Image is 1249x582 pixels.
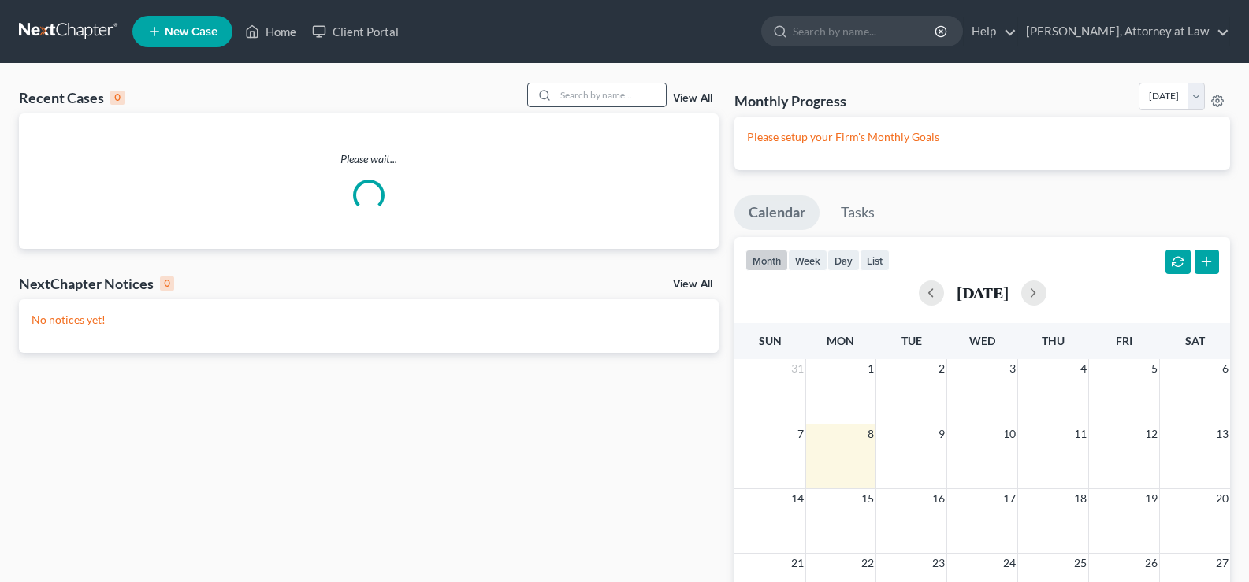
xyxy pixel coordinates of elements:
[1002,554,1017,573] span: 24
[866,359,875,378] span: 1
[964,17,1017,46] a: Help
[1079,359,1088,378] span: 4
[1008,359,1017,378] span: 3
[1143,554,1159,573] span: 26
[745,250,788,271] button: month
[931,489,946,508] span: 16
[734,91,846,110] h3: Monthly Progress
[957,284,1009,301] h2: [DATE]
[556,83,666,106] input: Search by name...
[790,554,805,573] span: 21
[1002,489,1017,508] span: 17
[1214,554,1230,573] span: 27
[1143,424,1159,443] span: 12
[1072,489,1088,508] span: 18
[827,334,854,347] span: Mon
[790,489,805,508] span: 14
[1221,359,1230,378] span: 6
[937,359,946,378] span: 2
[793,17,937,46] input: Search by name...
[19,88,125,107] div: Recent Cases
[1150,359,1159,378] span: 5
[788,250,827,271] button: week
[1042,334,1065,347] span: Thu
[1185,334,1205,347] span: Sat
[860,250,890,271] button: list
[673,279,712,290] a: View All
[860,489,875,508] span: 15
[237,17,304,46] a: Home
[1072,554,1088,573] span: 25
[160,276,174,291] div: 0
[790,359,805,378] span: 31
[866,424,875,443] span: 8
[1143,489,1159,508] span: 19
[931,554,946,573] span: 23
[734,195,820,230] a: Calendar
[19,151,719,167] p: Please wait...
[1116,334,1132,347] span: Fri
[969,334,995,347] span: Wed
[759,334,782,347] span: Sun
[1018,17,1229,46] a: [PERSON_NAME], Attorney at Law
[1002,424,1017,443] span: 10
[827,195,889,230] a: Tasks
[860,554,875,573] span: 22
[1072,424,1088,443] span: 11
[747,129,1217,145] p: Please setup your Firm's Monthly Goals
[673,93,712,104] a: View All
[19,274,174,293] div: NextChapter Notices
[796,424,805,443] span: 7
[165,26,217,38] span: New Case
[110,91,125,105] div: 0
[937,424,946,443] span: 9
[901,334,922,347] span: Tue
[827,250,860,271] button: day
[1214,489,1230,508] span: 20
[304,17,407,46] a: Client Portal
[1214,424,1230,443] span: 13
[32,312,706,328] p: No notices yet!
